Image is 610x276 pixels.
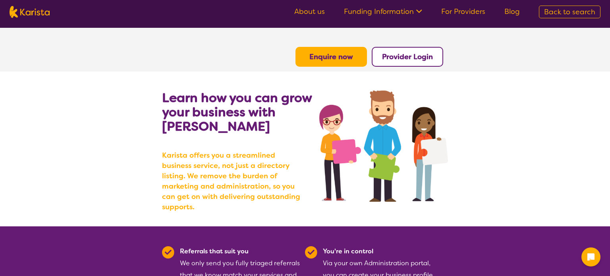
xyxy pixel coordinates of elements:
b: Learn how you can grow your business with [PERSON_NAME] [162,89,312,135]
a: Enquire now [309,52,353,62]
b: Referrals that suit you [180,247,249,255]
button: Enquire now [295,47,367,67]
a: About us [294,7,325,16]
a: Funding Information [344,7,422,16]
a: For Providers [441,7,485,16]
a: Provider Login [382,52,433,62]
a: Back to search [539,6,600,18]
span: Back to search [544,7,595,17]
b: You're in control [323,247,373,255]
b: Karista offers you a streamlined business service, not just a directory listing. We remove the bu... [162,150,305,212]
img: Tick [305,246,317,259]
button: Provider Login [372,47,443,67]
img: grow your business with Karista [319,91,448,202]
img: Karista logo [10,6,50,18]
a: Blog [504,7,520,16]
img: Tick [162,246,174,259]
